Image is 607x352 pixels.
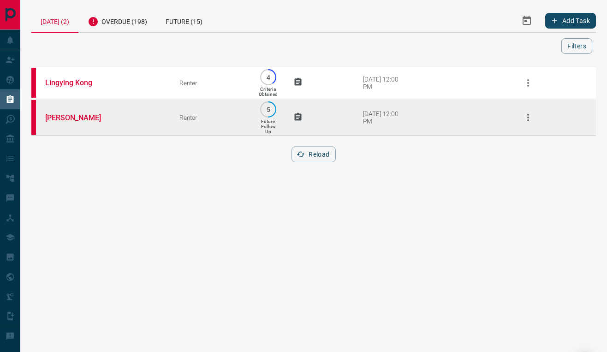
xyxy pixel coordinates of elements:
div: property.ca [31,100,36,135]
button: Reload [292,147,335,162]
div: Overdue (198) [78,9,156,32]
p: 4 [265,74,272,81]
div: [DATE] 12:00 PM [363,110,402,125]
button: Add Task [545,13,596,29]
div: [DATE] 12:00 PM [363,76,402,90]
p: Criteria Obtained [259,87,278,97]
div: [DATE] (2) [31,9,78,33]
div: Renter [179,114,243,121]
div: Renter [179,79,243,87]
p: 5 [265,106,272,113]
a: [PERSON_NAME] [45,113,114,122]
div: Future (15) [156,9,212,32]
button: Select Date Range [516,10,538,32]
a: Lingying Kong [45,78,114,87]
p: Future Follow Up [261,119,275,134]
div: property.ca [31,68,36,98]
button: Filters [561,38,592,54]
